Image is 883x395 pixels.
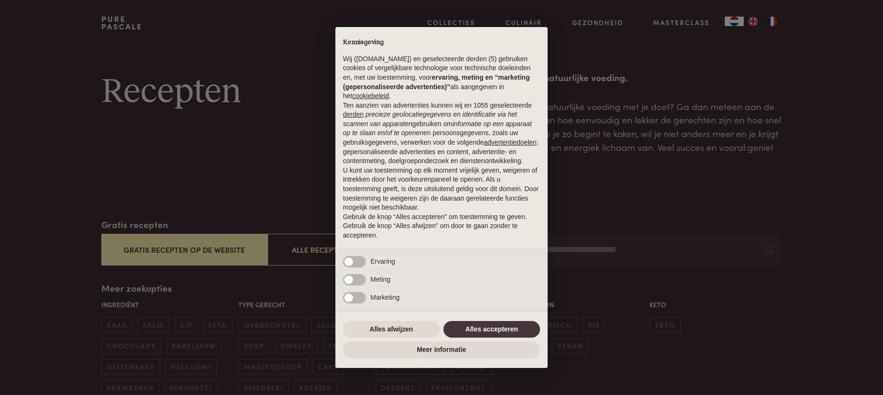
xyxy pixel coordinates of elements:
button: Meer informatie [343,341,540,358]
p: Ten aanzien van advertenties kunnen wij en 1055 geselecteerde gebruiken om en persoonsgegevens, z... [343,101,540,166]
span: Meting [370,276,390,283]
button: derden [343,110,364,119]
a: cookiebeleid [352,92,389,100]
button: advertentiedoelen [484,138,536,147]
h2: Kennisgeving [343,38,540,47]
span: Ervaring [370,257,395,265]
p: Wij ([DOMAIN_NAME]) en geselecteerde derden (5) gebruiken cookies of vergelijkbare technologie vo... [343,55,540,101]
button: Alles afwijzen [343,321,440,338]
p: Gebruik de knop “Alles accepteren” om toestemming te geven. Gebruik de knop “Alles afwijzen” om d... [343,212,540,240]
em: precieze geolocatiegegevens en identificatie via het scannen van apparaten [343,110,517,128]
p: U kunt uw toestemming op elk moment vrijelijk geven, weigeren of intrekken door het voorkeurenpan... [343,166,540,212]
em: informatie op een apparaat op te slaan en/of te openen [343,120,532,137]
span: Marketing [370,294,399,301]
strong: ervaring, meting en “marketing (gepersonaliseerde advertenties)” [343,73,530,91]
button: Alles accepteren [443,321,540,338]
